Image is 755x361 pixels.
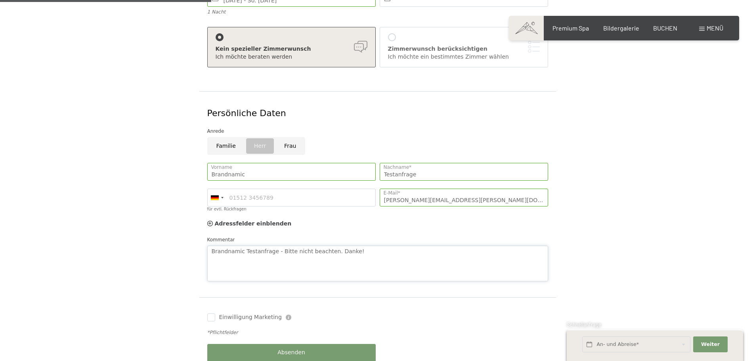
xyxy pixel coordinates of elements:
[215,220,292,227] span: Adressfelder einblenden
[388,45,540,53] div: Zimmerwunsch berücksichtigen
[567,321,601,328] span: Schnellanfrage
[388,53,540,61] div: Ich möchte ein bestimmtes Zimmer wählen
[207,189,376,206] input: 01512 3456789
[207,329,548,336] div: *Pflichtfelder
[208,189,226,206] div: Germany (Deutschland): +49
[216,45,367,53] div: Kein spezieller Zimmerwunsch
[277,349,305,357] span: Absenden
[207,9,376,15] div: 1 Nacht
[216,53,367,61] div: Ich möchte beraten werden
[653,24,677,32] a: BUCHEN
[207,107,548,120] div: Persönliche Daten
[707,24,723,32] span: Menü
[219,313,282,321] span: Einwilligung Marketing
[207,127,548,135] div: Anrede
[693,336,727,353] button: Weiter
[552,24,589,32] a: Premium Spa
[603,24,639,32] a: Bildergalerie
[207,207,247,211] label: für evtl. Rückfragen
[701,341,720,348] span: Weiter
